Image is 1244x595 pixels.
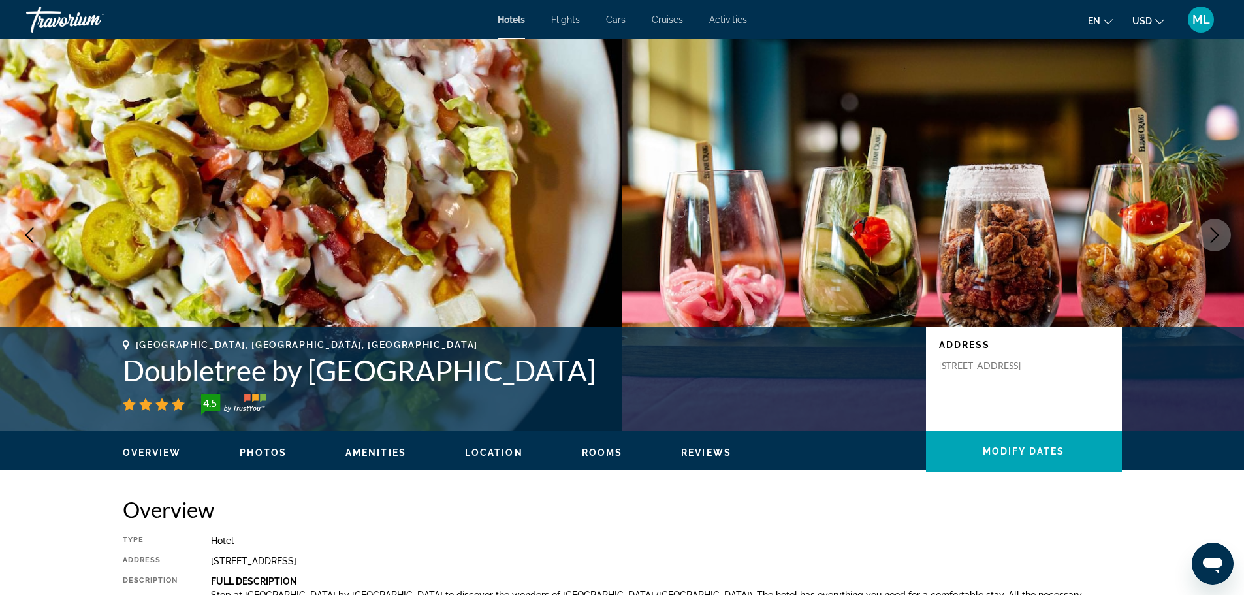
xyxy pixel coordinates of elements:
[197,395,223,411] div: 4.5
[211,576,297,587] b: Full Description
[1088,11,1113,30] button: Change language
[939,340,1109,350] p: Address
[465,447,523,458] button: Location
[926,431,1122,472] button: Modify Dates
[123,496,1122,523] h2: Overview
[123,353,913,387] h1: Doubletree by [GEOGRAPHIC_DATA]
[345,447,406,458] button: Amenities
[939,360,1044,372] p: [STREET_ADDRESS]
[13,219,46,251] button: Previous image
[123,556,178,566] div: Address
[201,394,266,415] img: TrustYou guest rating badge
[1192,543,1234,585] iframe: Button to launch messaging window
[1132,11,1164,30] button: Change currency
[123,447,182,458] button: Overview
[498,14,525,25] a: Hotels
[983,446,1064,457] span: Modify Dates
[606,14,626,25] a: Cars
[211,536,1122,546] div: Hotel
[1184,6,1218,33] button: User Menu
[1198,219,1231,251] button: Next image
[1132,16,1152,26] span: USD
[681,447,731,458] button: Reviews
[709,14,747,25] a: Activities
[240,447,287,458] button: Photos
[652,14,683,25] a: Cruises
[1192,13,1210,26] span: ML
[211,556,1122,566] div: [STREET_ADDRESS]
[26,3,157,37] a: Travorium
[123,536,178,546] div: Type
[136,340,478,350] span: [GEOGRAPHIC_DATA], [GEOGRAPHIC_DATA], [GEOGRAPHIC_DATA]
[1088,16,1100,26] span: en
[551,14,580,25] a: Flights
[582,447,623,458] button: Rooms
